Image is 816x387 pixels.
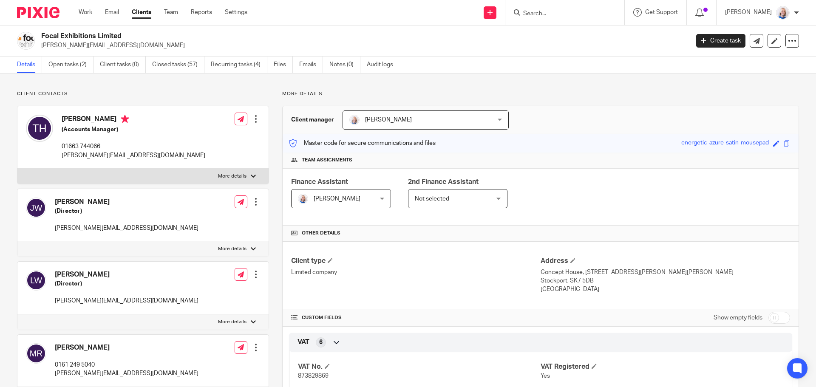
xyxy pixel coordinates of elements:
p: Client contacts [17,90,269,97]
span: Get Support [645,9,678,15]
h4: Address [541,257,790,266]
a: Team [164,8,178,17]
h4: [PERSON_NAME] [55,343,198,352]
a: Email [105,8,119,17]
h5: (Accounts Manager) [62,125,205,134]
a: Files [274,56,293,73]
h2: Focal Exhibitions Limited [41,32,555,41]
a: Create task [696,34,745,48]
h3: Client manager [291,116,334,124]
a: Reports [191,8,212,17]
h4: [PERSON_NAME] [55,270,198,279]
span: 873829869 [298,373,329,379]
a: Notes (0) [329,56,360,73]
img: svg%3E [26,270,46,291]
span: 2nd Finance Assistant [408,178,479,185]
h4: [PERSON_NAME] [62,115,205,125]
h5: (Director) [55,280,198,288]
span: 6 [319,338,323,347]
a: Recurring tasks (4) [211,56,267,73]
h5: (Director) [55,207,198,215]
h4: VAT Registered [541,362,783,371]
p: [GEOGRAPHIC_DATA] [541,285,790,294]
a: Work [79,8,92,17]
h4: CUSTOM FIELDS [291,314,541,321]
p: [PERSON_NAME][EMAIL_ADDRESS][DOMAIN_NAME] [41,41,683,50]
span: Finance Assistant [291,178,348,185]
label: Show empty fields [714,314,762,322]
a: Closed tasks (57) [152,56,204,73]
a: Client tasks (0) [100,56,146,73]
p: [PERSON_NAME][EMAIL_ADDRESS][DOMAIN_NAME] [55,297,198,305]
p: Limited company [291,268,541,277]
a: Open tasks (2) [48,56,93,73]
span: Team assignments [302,157,352,164]
h4: [PERSON_NAME] [55,198,198,206]
a: Clients [132,8,151,17]
span: Not selected [415,196,449,202]
img: Logo.png [17,32,35,50]
img: svg%3E [26,198,46,218]
img: Pixie [17,7,59,18]
span: VAT [297,338,309,347]
span: Other details [302,230,340,237]
p: 01663 744066 [62,142,205,151]
p: 0161 249 5040 [55,361,198,369]
p: More details [218,173,246,180]
p: Concept House, [STREET_ADDRESS][PERSON_NAME][PERSON_NAME] [541,268,790,277]
a: Settings [225,8,247,17]
a: Emails [299,56,323,73]
img: Low%20Res%20-%20Your%20Support%20Team%20-5.jpg [298,194,308,204]
p: [PERSON_NAME] [725,8,772,17]
a: Audit logs [367,56,399,73]
input: Search [522,10,599,18]
p: Stockport, SK7 5DB [541,277,790,285]
p: [PERSON_NAME][EMAIL_ADDRESS][DOMAIN_NAME] [55,369,198,378]
h4: VAT No. [298,362,541,371]
p: Master code for secure communications and files [289,139,436,147]
span: Yes [541,373,550,379]
p: More details [282,90,799,97]
span: [PERSON_NAME] [314,196,360,202]
span: [PERSON_NAME] [365,117,412,123]
div: energetic-azure-satin-mousepad [681,138,769,148]
img: Low%20Res%20-%20Your%20Support%20Team%20-5.jpg [349,115,360,125]
img: svg%3E [26,115,53,142]
img: Low%20Res%20-%20Your%20Support%20Team%20-5.jpg [776,6,790,20]
p: More details [218,319,246,325]
i: Primary [121,115,129,123]
a: Details [17,56,42,73]
p: [PERSON_NAME][EMAIL_ADDRESS][DOMAIN_NAME] [62,151,205,160]
h4: Client type [291,257,541,266]
p: More details [218,246,246,252]
img: svg%3E [26,343,46,364]
p: [PERSON_NAME][EMAIL_ADDRESS][DOMAIN_NAME] [55,224,198,232]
